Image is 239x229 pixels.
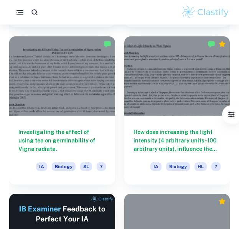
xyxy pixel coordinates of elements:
span: Biology [166,162,190,171]
img: Clastify logo [181,5,230,20]
h6: Investigating the effect of using tea on germinability of Vigna radiata. [18,128,106,153]
span: IA [150,162,162,171]
span: 7 [97,162,106,171]
span: HL [194,162,207,171]
span: 7 [211,162,221,171]
div: Premium [218,40,226,48]
a: Investigating the effect of using tea on germinability of Vigna radiata.IABiologySL7 [9,36,115,185]
span: IA [36,162,47,171]
a: How does increasing the light intensity (4 arbitrary units- 100 arbitrary units), influence the r... [124,36,230,185]
span: SL [80,162,92,171]
div: Premium [218,198,226,205]
span: Biology [52,162,76,171]
button: Filter [224,107,239,122]
img: Marked [104,40,111,48]
h6: How does increasing the light intensity (4 arbitrary units- 100 arbitrary units), influence the r... [134,128,221,153]
img: Marked [208,40,215,48]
